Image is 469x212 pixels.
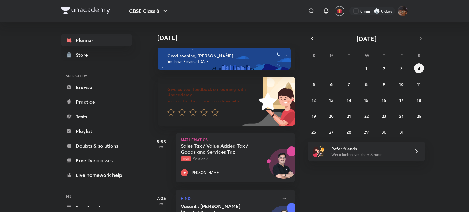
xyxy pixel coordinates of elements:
[379,79,389,89] button: October 9, 2025
[362,63,371,73] button: October 1, 2025
[414,79,424,89] button: October 11, 2025
[344,127,354,137] button: October 28, 2025
[61,140,132,152] a: Doubts & solutions
[365,52,369,58] abbr: Wednesday
[414,95,424,105] button: October 18, 2025
[383,66,385,71] abbr: October 2, 2025
[61,169,132,181] a: Live homework help
[357,34,376,43] span: [DATE]
[330,81,333,87] abbr: October 6, 2025
[312,113,316,119] abbr: October 19, 2025
[379,111,389,121] button: October 23, 2025
[365,81,368,87] abbr: October 8, 2025
[326,127,336,137] button: October 27, 2025
[269,152,298,181] img: Avatar
[181,195,277,202] p: Hindi
[397,127,406,137] button: October 31, 2025
[181,156,191,161] span: Live
[61,125,132,137] a: Playlist
[311,129,316,135] abbr: October 26, 2025
[238,77,295,126] img: feedback_image
[362,111,371,121] button: October 22, 2025
[326,95,336,105] button: October 13, 2025
[364,113,369,119] abbr: October 22, 2025
[326,79,336,89] button: October 6, 2025
[397,79,406,89] button: October 10, 2025
[149,138,173,145] h5: 5:55
[181,138,290,142] p: Mathematics
[337,8,342,14] img: avatar
[335,6,344,16] button: avatar
[418,52,420,58] abbr: Saturday
[379,63,389,73] button: October 2, 2025
[365,66,367,71] abbr: October 1, 2025
[362,79,371,89] button: October 8, 2025
[331,146,406,152] h6: Refer friends
[76,51,92,59] div: Store
[61,34,132,46] a: Planner
[61,191,132,201] h6: ME
[383,52,385,58] abbr: Thursday
[414,111,424,121] button: October 25, 2025
[329,129,333,135] abbr: October 27, 2025
[362,95,371,105] button: October 15, 2025
[309,79,319,89] button: October 5, 2025
[399,129,404,135] abbr: October 31, 2025
[149,145,173,149] p: PM
[399,97,403,103] abbr: October 17, 2025
[348,52,350,58] abbr: Tuesday
[383,81,385,87] abbr: October 9, 2025
[309,95,319,105] button: October 12, 2025
[167,59,285,64] p: You have 3 events [DATE]
[329,97,333,103] abbr: October 13, 2025
[382,113,386,119] abbr: October 23, 2025
[313,81,315,87] abbr: October 5, 2025
[399,113,404,119] abbr: October 24, 2025
[347,129,351,135] abbr: October 28, 2025
[418,66,420,71] abbr: October 4, 2025
[417,113,421,119] abbr: October 25, 2025
[364,129,369,135] abbr: October 29, 2025
[347,97,351,103] abbr: October 14, 2025
[309,127,319,137] button: October 26, 2025
[399,81,404,87] abbr: October 10, 2025
[312,97,316,103] abbr: October 12, 2025
[374,8,380,14] img: streak
[61,7,110,14] img: Company Logo
[362,127,371,137] button: October 29, 2025
[61,110,132,123] a: Tests
[167,99,256,104] p: Your word will help make Unacademy better
[167,53,285,59] h6: Good evening, [PERSON_NAME]
[149,202,173,206] p: PM
[400,52,403,58] abbr: Friday
[313,52,315,58] abbr: Sunday
[382,97,386,103] abbr: October 16, 2025
[398,6,408,16] img: Aayush Kumar
[329,113,334,119] abbr: October 20, 2025
[125,5,173,17] button: CBSE Class 8
[344,111,354,121] button: October 21, 2025
[167,87,256,98] h6: Give us your feedback on learning with Unacademy
[344,95,354,105] button: October 14, 2025
[364,97,369,103] abbr: October 15, 2025
[417,81,421,87] abbr: October 11, 2025
[61,7,110,16] a: Company Logo
[397,63,406,73] button: October 3, 2025
[347,113,351,119] abbr: October 21, 2025
[417,97,421,103] abbr: October 18, 2025
[181,156,277,162] p: Session 4
[330,52,333,58] abbr: Monday
[158,48,291,70] img: evening
[61,154,132,167] a: Free live classes
[379,95,389,105] button: October 16, 2025
[313,145,325,157] img: referral
[379,127,389,137] button: October 30, 2025
[158,34,301,41] h4: [DATE]
[397,95,406,105] button: October 17, 2025
[400,66,403,71] abbr: October 3, 2025
[397,111,406,121] button: October 24, 2025
[326,111,336,121] button: October 20, 2025
[149,195,173,202] h5: 7:05
[331,152,406,157] p: Win a laptop, vouchers & more
[61,71,132,81] h6: SELF STUDY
